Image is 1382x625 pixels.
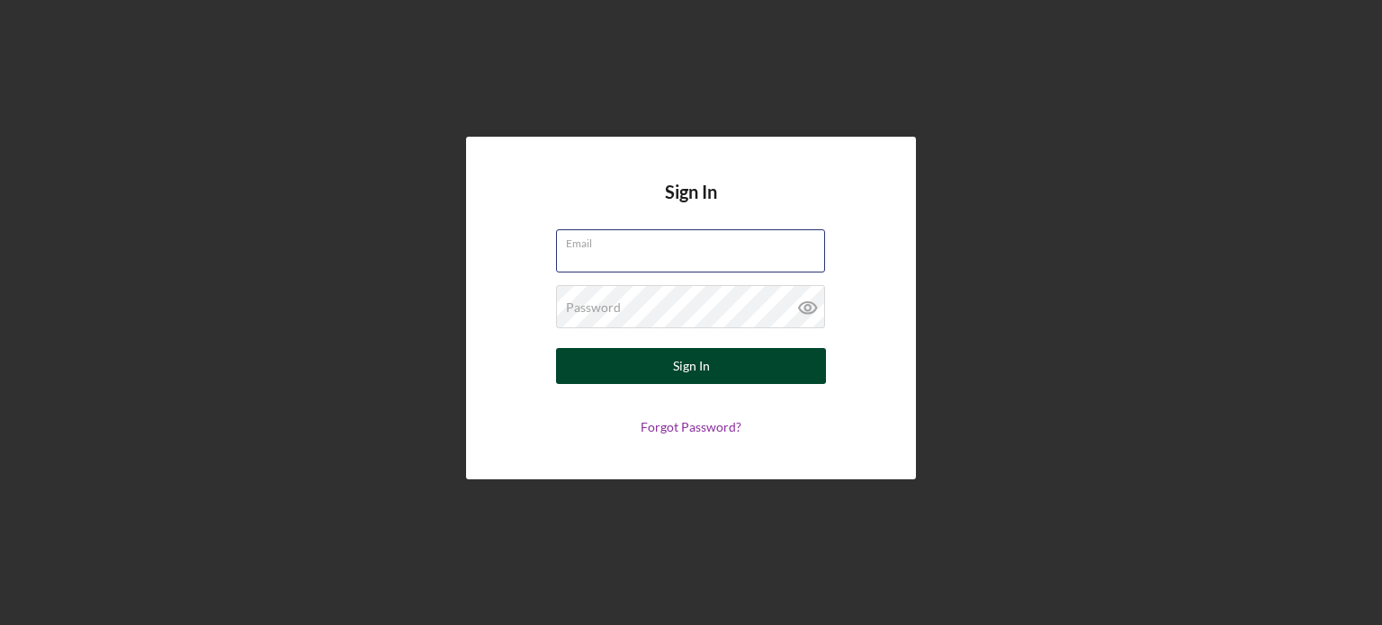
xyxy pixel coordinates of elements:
h4: Sign In [665,182,717,229]
div: Sign In [673,348,710,384]
label: Email [566,230,825,250]
a: Forgot Password? [641,419,741,434]
label: Password [566,300,621,315]
button: Sign In [556,348,826,384]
